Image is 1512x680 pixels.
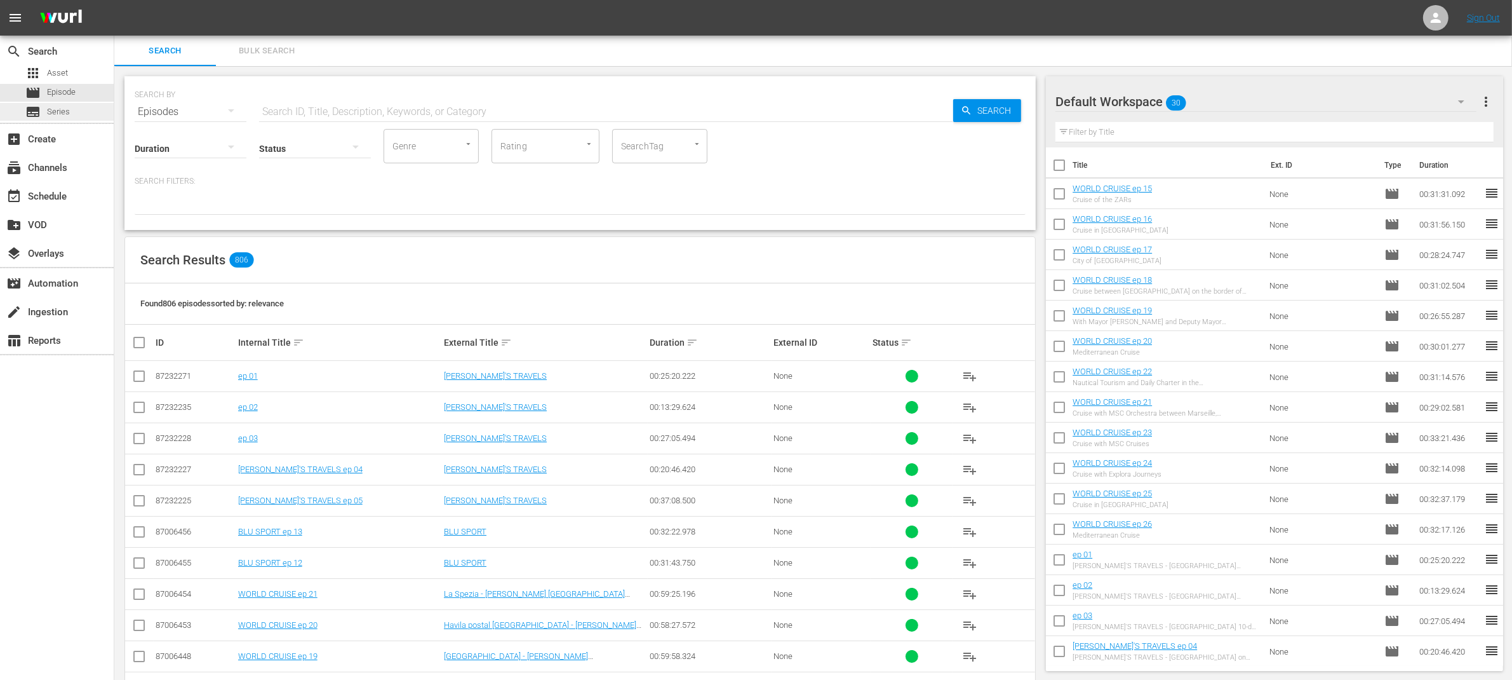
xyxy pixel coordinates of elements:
[1073,562,1259,570] div: [PERSON_NAME]'S TRAVELS - [GEOGRAPHIC_DATA] [GEOGRAPHIC_DATA]
[444,620,641,639] a: Havila postal [GEOGRAPHIC_DATA] - [PERSON_NAME] China Chinese wall - MSC Orchestra Mediterranean
[1073,184,1152,193] a: WORLD CRUISE ep 15
[238,651,318,661] a: WORLD CRUISE ep 19
[954,361,985,391] button: playlist_add
[1264,362,1379,392] td: None
[1478,86,1494,117] button: more_vert
[954,610,985,641] button: playlist_add
[1073,641,1197,651] a: [PERSON_NAME]'S TRAVELS ep 04
[773,402,869,412] div: None
[156,402,234,412] div: 87232235
[972,99,1021,122] span: Search
[773,558,869,568] div: None
[1414,270,1484,301] td: 00:31:02.504
[1264,423,1379,453] td: None
[6,217,22,233] span: VOD
[1414,209,1484,240] td: 00:31:56.150
[1264,636,1379,667] td: None
[1414,240,1484,270] td: 00:28:24.747
[122,44,208,58] span: Search
[1484,308,1499,323] span: reorder
[962,649,977,664] span: playlist_add
[1073,245,1152,254] a: WORLD CRUISE ep 17
[1264,301,1379,331] td: None
[1073,196,1152,204] div: Cruise of the ZARs
[1384,552,1400,568] span: Episode
[1073,397,1152,407] a: WORLD CRUISE ep 21
[444,433,547,443] a: [PERSON_NAME]'S TRAVELS
[6,132,22,147] span: Create
[1073,336,1152,346] a: WORLD CRUISE ep 20
[1073,379,1259,387] div: Nautical Tourism and Daily Charter in the [GEOGRAPHIC_DATA]
[583,138,595,150] button: Open
[773,651,869,661] div: None
[1055,84,1476,119] div: Default Workspace
[900,337,912,348] span: sort
[444,558,486,568] a: BLU SPORT
[1484,430,1499,445] span: reorder
[1264,179,1379,209] td: None
[1484,369,1499,384] span: reorder
[1264,392,1379,423] td: None
[1384,522,1400,537] span: Episode
[962,493,977,508] span: playlist_add
[444,651,643,680] a: [GEOGRAPHIC_DATA] - [PERSON_NAME][GEOGRAPHIC_DATA][GEOGRAPHIC_DATA] - Explora the [GEOGRAPHIC_DATA]
[873,335,951,350] div: Status
[1264,545,1379,575] td: None
[650,527,770,536] div: 00:32:22.978
[6,44,22,59] span: Search
[25,65,41,81] span: Asset
[6,160,22,175] span: Channels
[156,651,234,661] div: 87006448
[444,371,547,381] a: [PERSON_NAME]'S TRAVELS
[156,558,234,568] div: 87006455
[1414,423,1484,453] td: 00:33:21.436
[1414,514,1484,545] td: 00:32:17.126
[1073,409,1259,418] div: Cruise with MSC Orchestra between Marseille, [GEOGRAPHIC_DATA], [GEOGRAPHIC_DATA], [GEOGRAPHIC_DA...
[1384,400,1400,415] span: Episode
[1073,470,1161,479] div: Cruise with Explora Journeys
[156,433,234,443] div: 87232228
[1414,331,1484,362] td: 00:30:01.277
[444,402,547,412] a: [PERSON_NAME]'S TRAVELS
[1414,545,1484,575] td: 00:25:20.222
[954,579,985,609] button: playlist_add
[238,371,258,381] a: ep 01
[1484,582,1499,597] span: reorder
[954,641,985,672] button: playlist_add
[444,589,630,618] a: La Spezia - [PERSON_NAME] [GEOGRAPHIC_DATA] [GEOGRAPHIC_DATA] - [GEOGRAPHIC_DATA] [GEOGRAPHIC_DATA]
[1073,226,1168,235] div: Cruise in [GEOGRAPHIC_DATA]
[1484,460,1499,475] span: reorder
[1073,428,1152,437] a: WORLD CRUISE ep 23
[238,620,318,630] a: WORLD CRUISE ep 20
[1384,491,1400,507] span: Episode
[773,527,869,536] div: None
[444,527,486,536] a: BLU SPORT
[47,105,70,118] span: Series
[238,589,318,599] a: WORLD CRUISE ep 21
[1484,643,1499,658] span: reorder
[238,558,302,568] a: BLU SPORT ep 12
[954,486,985,516] button: playlist_add
[1073,306,1152,315] a: WORLD CRUISE ep 19
[1073,592,1259,601] div: [PERSON_NAME]'S TRAVELS - [GEOGRAPHIC_DATA] [GEOGRAPHIC_DATA] and pandas
[1073,550,1092,559] a: ep 01
[1073,489,1152,498] a: WORLD CRUISE ep 25
[1384,247,1400,262] span: Episode
[962,462,977,477] span: playlist_add
[229,252,253,268] span: 806
[238,402,258,412] a: ep 02
[962,369,977,384] span: playlist_add
[1384,613,1400,629] span: Episode
[1414,392,1484,423] td: 00:29:02.581
[1384,369,1400,384] span: Episode
[962,555,977,571] span: playlist_add
[140,252,225,268] span: Search Results
[650,651,770,661] div: 00:59:58.324
[954,423,985,454] button: playlist_add
[6,276,22,291] span: Automation
[1384,278,1400,293] span: Episode
[6,189,22,204] span: Schedule
[293,337,304,348] span: sort
[238,433,258,443] a: ep 03
[691,138,703,150] button: Open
